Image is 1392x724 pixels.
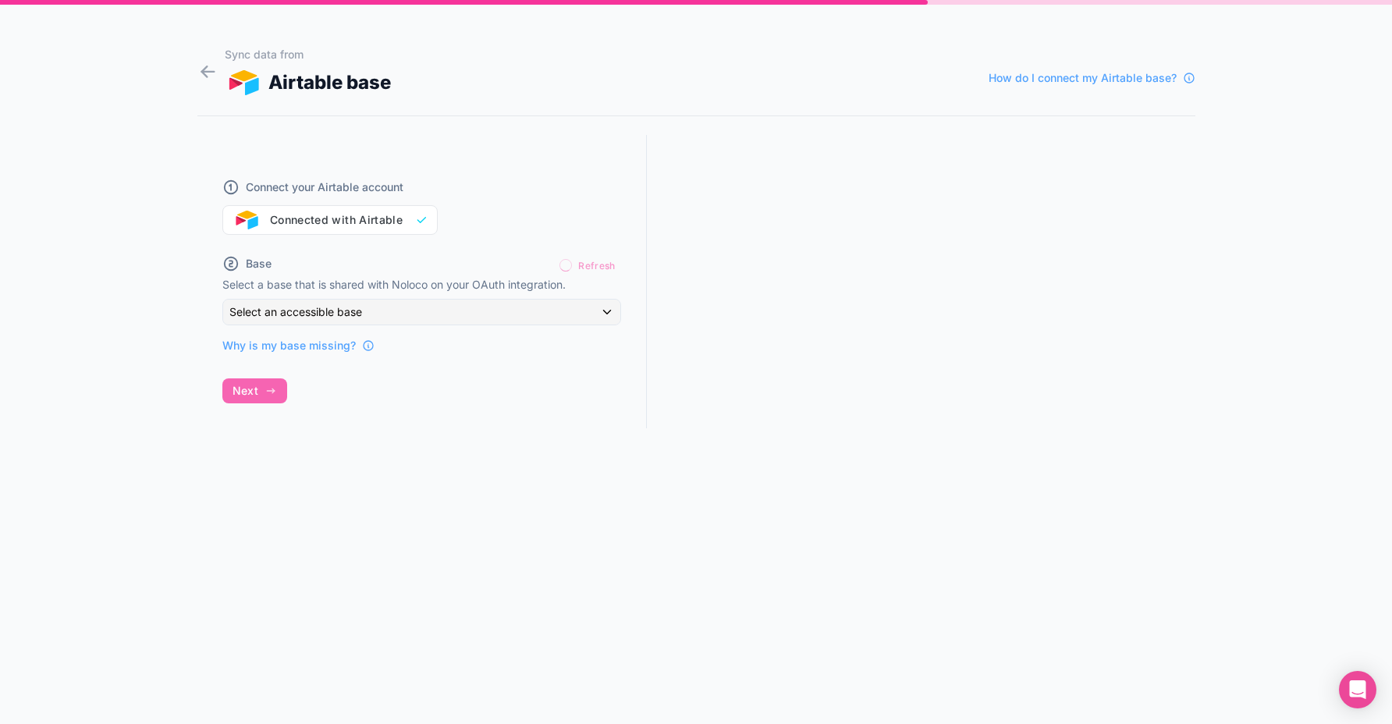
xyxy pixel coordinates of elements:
a: How do I connect my Airtable base? [989,70,1195,86]
img: AIRTABLE [225,70,263,95]
span: Why is my base missing? [222,338,356,353]
span: Base [246,256,272,271]
span: Select an accessible base [229,305,362,318]
span: How do I connect my Airtable base? [989,70,1177,86]
a: Why is my base missing? [222,338,375,353]
div: Open Intercom Messenger [1339,671,1376,708]
p: Select a base that is shared with Noloco on your OAuth integration. [222,277,621,293]
button: Select an accessible base [222,299,621,325]
span: Connect your Airtable account [246,179,403,195]
div: Airtable base [225,69,392,97]
h1: Sync data from [225,47,392,62]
